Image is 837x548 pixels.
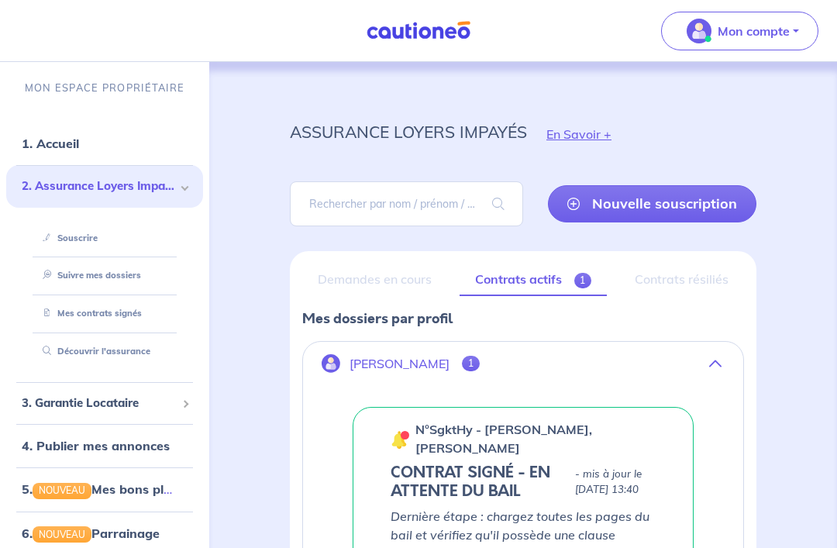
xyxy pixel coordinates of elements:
[462,356,480,371] span: 1
[25,301,184,326] div: Mes contrats signés
[290,181,523,226] input: Rechercher par nom / prénom / mail du locataire
[322,354,340,373] img: illu_account.svg
[415,420,656,457] p: n°SgktHy - [PERSON_NAME], [PERSON_NAME]
[22,481,185,497] a: 5.NOUVEAUMes bons plans
[22,136,79,151] a: 1. Accueil
[290,118,527,146] p: assurance loyers impayés
[391,464,569,501] h5: CONTRAT SIGNÉ - EN ATTENTE DU BAIL
[36,308,142,319] a: Mes contrats signés
[391,464,656,501] div: state: CONTRACT-SIGNED, Context: NEW,CHOOSE-CERTIFICATE,RELATIONSHIP,LESSOR-DOCUMENTS
[6,128,203,159] div: 1. Accueil
[6,388,203,419] div: 3. Garantie Locataire
[6,430,203,461] div: 4. Publier mes annonces
[22,177,176,195] span: 2. Assurance Loyers Impayés
[25,81,184,95] p: MON ESPACE PROPRIÉTAIRE
[36,346,150,357] a: Découvrir l'assurance
[360,21,477,40] img: Cautioneo
[460,264,607,296] a: Contrats actifs1
[303,345,743,382] button: [PERSON_NAME]1
[22,395,176,412] span: 3. Garantie Locataire
[22,526,160,541] a: 6.NOUVEAUParrainage
[548,185,756,222] a: Nouvelle souscription
[36,233,98,243] a: Souscrire
[527,112,631,157] button: En Savoir +
[6,165,203,208] div: 2. Assurance Loyers Impayés
[661,12,818,50] button: illu_account_valid_menu.svgMon compte
[36,270,141,281] a: Suivre mes dossiers
[25,263,184,288] div: Suivre mes dossiers
[302,308,744,329] p: Mes dossiers par profil
[574,273,592,288] span: 1
[350,357,449,371] p: [PERSON_NAME]
[474,182,523,226] span: search
[25,226,184,251] div: Souscrire
[687,19,711,43] img: illu_account_valid_menu.svg
[22,438,170,453] a: 4. Publier mes annonces
[575,467,656,498] p: - mis à jour le [DATE] 13:40
[718,22,790,40] p: Mon compte
[6,474,203,505] div: 5.NOUVEAUMes bons plans
[391,430,409,449] img: 🔔
[25,339,184,364] div: Découvrir l'assurance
